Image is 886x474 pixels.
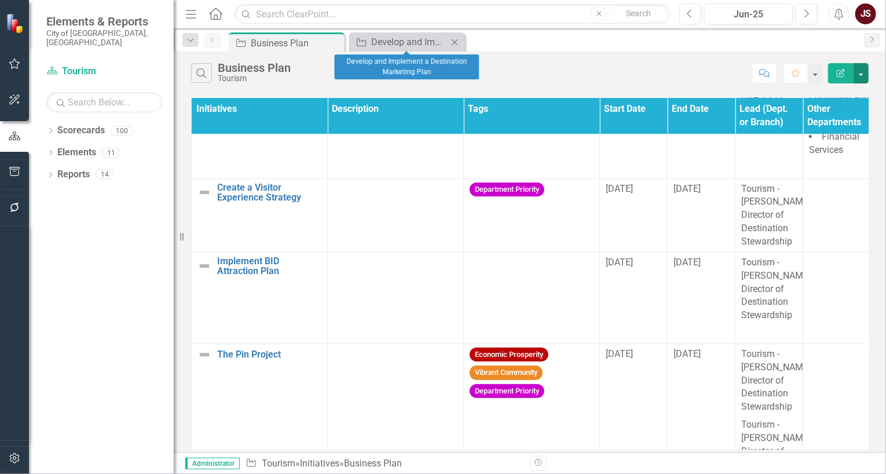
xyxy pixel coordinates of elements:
[668,178,735,252] td: Double-Click to Edit
[217,256,321,276] a: Implement BID Attraction Plan
[464,178,600,252] td: Double-Click to Edit
[344,458,402,469] div: Business Plan
[262,458,295,469] a: Tourism
[464,252,600,344] td: Double-Click to Edit
[96,170,114,180] div: 14
[111,126,133,136] div: 100
[46,14,162,28] span: Elements & Reports
[6,13,26,34] img: ClearPoint Strategy
[217,183,321,203] a: Create a Visitor Experience Strategy
[673,183,701,194] span: [DATE]
[708,8,789,21] div: Jun-25
[741,183,797,249] p: Tourism - [PERSON_NAME], Director of Destination Stewardship
[673,257,701,268] span: [DATE]
[371,35,448,49] div: Develop and Implement a Destination Marketing Plan
[251,36,342,50] div: Business Plan
[300,458,339,469] a: Initiatives
[600,178,668,252] td: Double-Click to Edit
[197,348,211,362] img: Not Defined
[803,252,876,344] td: Double-Click to Edit
[741,256,797,322] p: Tourism - [PERSON_NAME], Director of Destination Stewardship
[57,168,90,181] a: Reports
[246,457,521,471] div: » »
[218,74,291,83] div: Tourism
[46,92,162,112] input: Search Below...
[57,124,105,137] a: Scorecards
[335,54,479,79] div: Develop and Implement a Destination Marketing Plan
[185,458,240,469] span: Administrator
[809,131,859,155] span: Financial Services
[735,252,803,344] td: Double-Click to Edit
[600,252,668,344] td: Double-Click to Edit
[197,259,211,273] img: Not Defined
[57,146,96,159] a: Elements
[704,3,793,24] button: Jun-25
[735,178,803,252] td: Double-Click to Edit
[470,366,543,380] span: Vibrant Community
[328,252,464,344] td: Double-Click to Edit
[192,252,328,344] td: Double-Click to Edit Right Click for Context Menu
[741,348,797,416] p: Tourism - [PERSON_NAME], Director of Destination Stewardship
[606,348,633,359] span: [DATE]
[855,3,876,24] button: JS
[610,6,668,22] button: Search
[673,348,701,359] span: [DATE]
[668,252,735,344] td: Double-Click to Edit
[606,257,633,268] span: [DATE]
[470,348,548,362] span: Economic Prosperity
[352,35,448,49] a: Develop and Implement a Destination Marketing Plan
[197,185,211,199] img: Not Defined
[328,178,464,252] td: Double-Click to Edit
[606,183,633,194] span: [DATE]
[217,349,321,360] a: The Pin Project
[102,148,120,158] div: 11
[803,178,876,252] td: Double-Click to Edit
[470,183,544,197] span: Department Priority
[218,61,291,74] div: Business Plan
[46,65,162,78] a: Tourism
[627,9,651,18] span: Search
[46,28,162,48] small: City of [GEOGRAPHIC_DATA], [GEOGRAPHIC_DATA]
[470,384,544,399] span: Department Priority
[192,178,328,252] td: Double-Click to Edit Right Click for Context Menu
[235,4,671,24] input: Search ClearPoint...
